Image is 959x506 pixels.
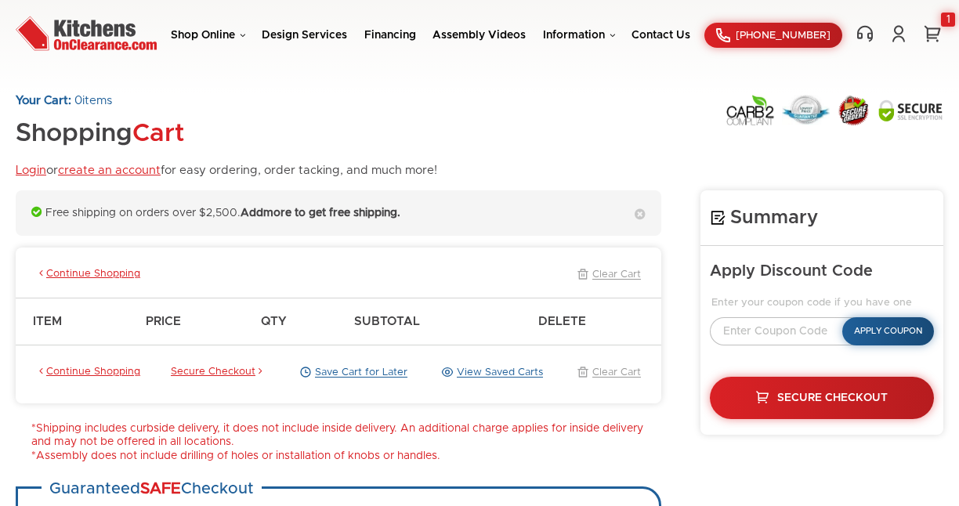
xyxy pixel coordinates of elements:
[842,317,934,345] button: Apply Coupon
[138,298,253,345] th: Price
[31,422,661,450] li: *Shipping includes curbside delivery, it does not include inside delivery. An additional charge a...
[132,121,184,146] span: Cart
[296,366,407,380] a: Save Cart for Later
[16,190,661,237] div: Free shipping on orders over $2,500.
[438,366,543,380] a: View Saved Carts
[574,366,641,380] a: Clear Cart
[346,298,530,345] th: Subtotal
[36,268,140,282] a: Continue Shopping
[16,95,71,107] strong: Your Cart:
[36,366,140,380] a: Continue Shopping
[631,30,690,41] a: Contact Us
[736,31,831,41] span: [PHONE_NUMBER]
[710,377,934,419] a: Secure Checkout
[941,13,955,27] div: 1
[364,30,416,41] a: Financing
[710,206,934,230] h4: Summary
[16,298,138,345] th: Item
[58,164,161,176] a: create an account
[74,95,82,107] span: 0
[16,12,157,55] img: Kitchens On Clearance
[543,30,615,41] a: Information
[710,317,866,345] input: Enter Coupon Code
[140,481,181,497] strong: SAFE
[878,99,943,122] img: Secure SSL Encyption
[837,95,870,126] img: Secure Order
[16,164,46,176] a: Login
[253,298,347,345] th: Qty
[171,30,245,41] a: Shop Online
[726,94,775,126] img: Carb2 Compliant
[710,262,934,281] h5: Apply Discount Code
[704,23,842,48] a: [PHONE_NUMBER]
[16,121,437,148] h1: Shopping
[574,268,641,282] a: Clear Cart
[241,208,400,219] strong: Add more to get free shipping.
[777,392,888,403] span: Secure Checkout
[262,30,347,41] a: Design Services
[432,30,526,41] a: Assembly Videos
[171,366,266,380] a: Secure Checkout
[710,297,934,309] legend: Enter your coupon code if you have one
[31,450,661,464] li: *Assembly does not include drilling of holes or installation of knobs or handles.
[782,95,830,125] img: Lowest Price Guarantee
[921,24,943,43] a: 1
[16,94,437,109] p: items
[16,164,437,179] p: or for easy ordering, order tacking, and much more!
[530,298,661,345] th: Delete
